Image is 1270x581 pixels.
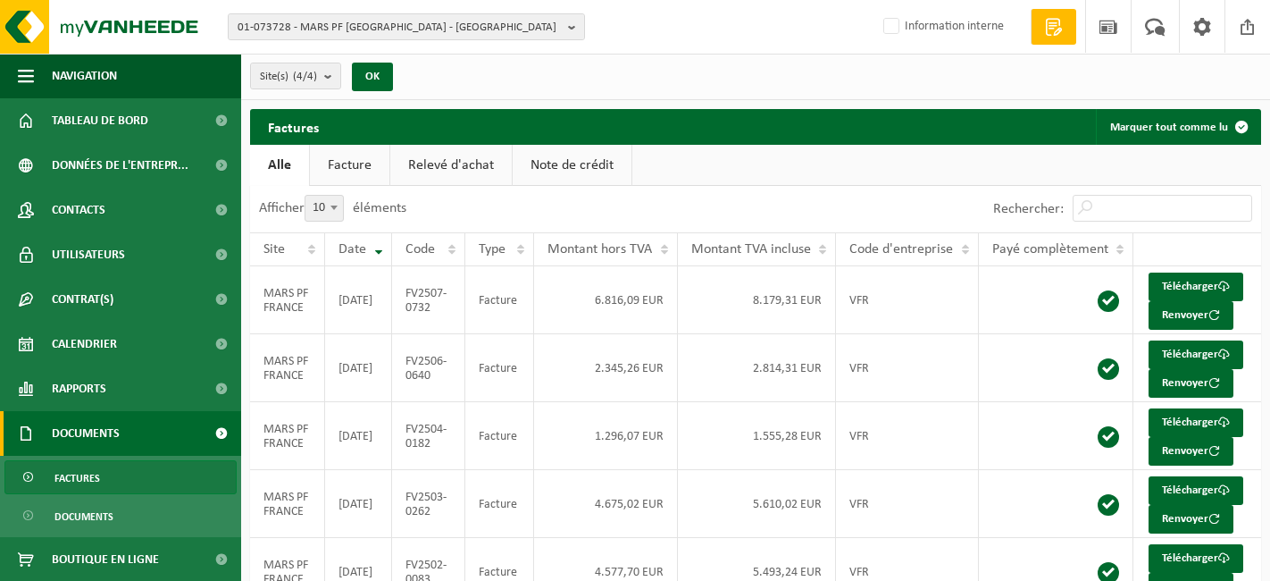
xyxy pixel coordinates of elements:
a: Documents [4,499,237,533]
td: Facture [465,402,534,470]
td: VFR [836,334,978,402]
span: Code [405,242,435,257]
span: Données de l'entrepr... [52,143,188,188]
a: Télécharger [1149,341,1243,369]
span: Payé complètement [992,242,1108,257]
span: Tableau de bord [52,98,148,143]
a: Télécharger [1149,273,1243,301]
a: Facture [310,145,389,186]
td: [DATE] [325,470,392,538]
span: Montant hors TVA [547,242,652,257]
td: 4.675,02 EUR [534,470,678,538]
span: 10 [305,195,344,222]
button: Renvoyer [1149,369,1233,398]
button: Marquer tout comme lu [1096,109,1259,145]
td: MARS PF FRANCE [250,470,325,538]
td: Facture [465,470,534,538]
td: Facture [465,266,534,334]
span: Site(s) [260,63,317,90]
td: 6.816,09 EUR [534,266,678,334]
td: VFR [836,402,978,470]
td: [DATE] [325,402,392,470]
td: 2.345,26 EUR [534,334,678,402]
a: Télécharger [1149,544,1243,573]
span: Contacts [52,188,105,232]
span: Rapports [52,366,106,411]
label: Afficher éléments [259,201,406,215]
td: VFR [836,266,978,334]
span: Montant TVA incluse [691,242,811,257]
td: 1.296,07 EUR [534,402,678,470]
td: [DATE] [325,334,392,402]
span: Utilisateurs [52,232,125,277]
button: 01-073728 - MARS PF [GEOGRAPHIC_DATA] - [GEOGRAPHIC_DATA] [228,13,585,40]
span: Calendrier [52,322,117,366]
td: 1.555,28 EUR [678,402,837,470]
span: Type [479,242,505,257]
a: Relevé d'achat [390,145,512,186]
span: Navigation [52,54,117,98]
a: Télécharger [1149,408,1243,437]
count: (4/4) [293,71,317,82]
td: MARS PF FRANCE [250,334,325,402]
label: Information interne [880,13,1004,40]
span: Factures [54,461,100,495]
h2: Factures [250,109,337,144]
td: MARS PF FRANCE [250,402,325,470]
span: Documents [52,411,120,456]
span: Code d'entreprise [849,242,953,257]
a: Note de crédit [513,145,631,186]
a: Télécharger [1149,476,1243,505]
td: FV2503-0262 [392,470,465,538]
td: VFR [836,470,978,538]
button: Renvoyer [1149,505,1233,534]
a: Factures [4,460,237,494]
span: Contrat(s) [52,277,113,322]
td: FV2507-0732 [392,266,465,334]
a: Alle [250,145,309,186]
td: MARS PF FRANCE [250,266,325,334]
button: OK [352,63,393,91]
td: FV2504-0182 [392,402,465,470]
span: Date [338,242,366,257]
span: 01-073728 - MARS PF [GEOGRAPHIC_DATA] - [GEOGRAPHIC_DATA] [238,14,561,41]
span: Documents [54,500,113,534]
td: 8.179,31 EUR [678,266,837,334]
span: Site [263,242,285,257]
td: 5.610,02 EUR [678,470,837,538]
td: Facture [465,334,534,402]
label: Rechercher: [993,202,1064,216]
button: Site(s)(4/4) [250,63,341,89]
td: [DATE] [325,266,392,334]
td: FV2506-0640 [392,334,465,402]
button: Renvoyer [1149,437,1233,466]
button: Renvoyer [1149,301,1233,330]
td: 2.814,31 EUR [678,334,837,402]
span: 10 [305,196,343,221]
